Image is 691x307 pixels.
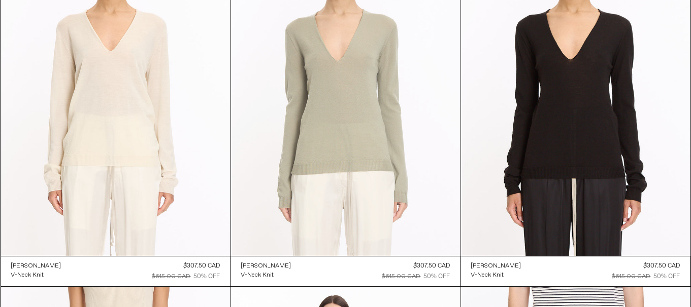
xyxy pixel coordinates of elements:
[11,261,61,271] a: [PERSON_NAME]
[184,261,220,271] div: $307.50 CAD
[654,272,680,281] div: 50% OFF
[644,261,680,271] div: $307.50 CAD
[471,271,521,280] a: V-Neck Knit
[11,271,61,280] a: V-Neck Knit
[11,271,44,280] div: V-Neck Knit
[241,271,274,280] div: V-Neck Knit
[241,261,291,271] a: [PERSON_NAME]
[152,272,191,281] div: $615.00 CAD
[471,261,521,271] a: [PERSON_NAME]
[612,272,651,281] div: $615.00 CAD
[382,272,421,281] div: $615.00 CAD
[471,271,504,280] div: V-Neck Knit
[194,272,220,281] div: 50% OFF
[414,261,450,271] div: $307.50 CAD
[241,271,291,280] a: V-Neck Knit
[424,272,450,281] div: 50% OFF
